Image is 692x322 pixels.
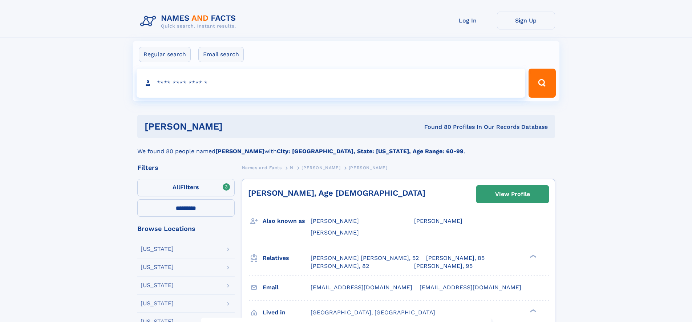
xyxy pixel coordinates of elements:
[141,282,174,288] div: [US_STATE]
[263,215,311,227] h3: Also known as
[349,165,388,170] span: [PERSON_NAME]
[137,69,526,98] input: search input
[215,148,264,155] b: [PERSON_NAME]
[137,179,235,196] label: Filters
[420,284,521,291] span: [EMAIL_ADDRESS][DOMAIN_NAME]
[141,301,174,306] div: [US_STATE]
[263,252,311,264] h3: Relatives
[277,148,464,155] b: City: [GEOGRAPHIC_DATA], State: [US_STATE], Age Range: 60-99
[173,184,180,191] span: All
[529,69,555,98] button: Search Button
[497,12,555,29] a: Sign Up
[311,262,369,270] a: [PERSON_NAME], 82
[139,47,191,62] label: Regular search
[311,254,419,262] a: [PERSON_NAME] [PERSON_NAME], 52
[198,47,244,62] label: Email search
[263,306,311,319] h3: Lived in
[242,163,282,172] a: Names and Facts
[495,186,530,203] div: View Profile
[141,246,174,252] div: [US_STATE]
[311,229,359,236] span: [PERSON_NAME]
[290,165,294,170] span: N
[311,309,435,316] span: [GEOGRAPHIC_DATA], [GEOGRAPHIC_DATA]
[426,254,485,262] a: [PERSON_NAME], 85
[414,217,462,224] span: [PERSON_NAME]
[145,122,324,131] h1: [PERSON_NAME]
[528,254,537,258] div: ❯
[263,281,311,294] h3: Email
[248,188,425,197] a: [PERSON_NAME], Age [DEMOGRAPHIC_DATA]
[137,138,555,156] div: We found 80 people named with .
[477,186,549,203] a: View Profile
[311,284,412,291] span: [EMAIL_ADDRESS][DOMAIN_NAME]
[528,308,537,313] div: ❯
[302,165,340,170] span: [PERSON_NAME]
[302,163,340,172] a: [PERSON_NAME]
[137,225,235,232] div: Browse Locations
[323,123,548,131] div: Found 80 Profiles In Our Records Database
[141,264,174,270] div: [US_STATE]
[137,164,235,171] div: Filters
[414,262,473,270] a: [PERSON_NAME], 95
[311,217,359,224] span: [PERSON_NAME]
[137,12,242,31] img: Logo Names and Facts
[290,163,294,172] a: N
[439,12,497,29] a: Log In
